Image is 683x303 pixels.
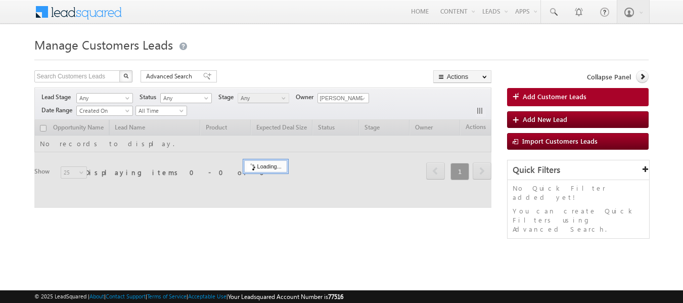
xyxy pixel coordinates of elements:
span: Any [161,94,209,103]
input: Type to Search [317,93,369,103]
a: Any [238,93,289,103]
span: Your Leadsquared Account Number is [228,293,343,300]
span: Created On [77,106,129,115]
p: You can create Quick Filters using Advanced Search. [513,206,645,234]
a: Show All Items [355,94,368,104]
span: Date Range [41,106,76,115]
span: Advanced Search [146,72,195,81]
span: 77516 [328,293,343,300]
span: Owner [296,93,317,102]
a: Acceptable Use [188,293,226,299]
img: Search [123,73,128,78]
a: All Time [135,106,187,116]
span: Manage Customers Leads [34,36,173,53]
a: Terms of Service [147,293,187,299]
div: Loading... [244,160,287,172]
a: Any [160,93,212,103]
p: No Quick Filter added yet! [513,184,645,202]
div: Quick Filters [508,160,650,180]
span: Add Customer Leads [523,92,586,101]
span: Import Customers Leads [522,137,598,145]
span: Lead Stage [41,93,75,102]
a: Any [76,93,133,103]
span: Any [77,94,129,103]
span: All Time [136,106,184,115]
a: About [89,293,104,299]
button: Actions [433,70,491,83]
span: Collapse Panel [587,72,631,81]
span: Any [238,94,286,103]
a: Contact Support [106,293,146,299]
a: Created On [76,106,133,116]
span: Stage [218,93,238,102]
span: Add New Lead [523,115,567,123]
a: Add Customer Leads [507,88,649,106]
span: © 2025 LeadSquared | | | | | [34,292,343,301]
span: Status [140,93,160,102]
